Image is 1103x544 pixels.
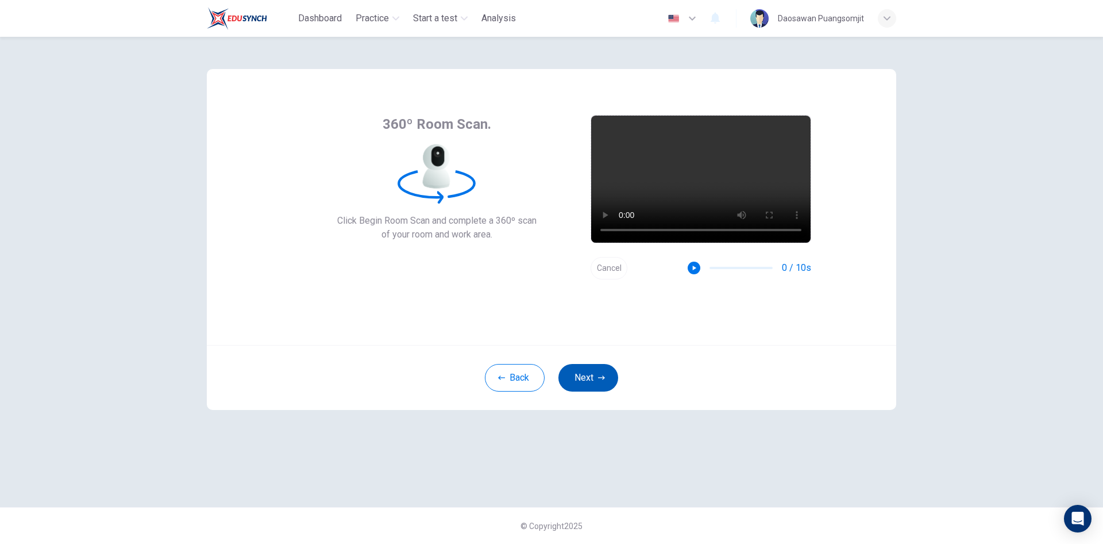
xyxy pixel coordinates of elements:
button: Cancel [591,257,627,279]
span: Practice [356,12,389,25]
img: Profile picture [750,9,769,28]
span: of your room and work area. [337,228,537,242]
button: Start a test [408,8,472,29]
span: 0 / 10s [782,261,811,275]
span: Start a test [413,12,457,25]
button: Analysis [477,8,520,29]
button: Dashboard [294,8,346,29]
span: Analysis [481,12,516,25]
button: Back [485,364,545,392]
a: Train Test logo [207,7,294,30]
button: Next [558,364,618,392]
button: Practice [351,8,404,29]
span: © Copyright 2025 [520,522,583,531]
img: Train Test logo [207,7,267,30]
span: Dashboard [298,12,342,25]
div: Open Intercom Messenger [1064,505,1092,532]
span: 360º Room Scan. [383,115,491,133]
span: Click Begin Room Scan and complete a 360º scan [337,214,537,228]
img: en [666,14,681,23]
div: Daosawan Puangsomjit [778,12,864,25]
